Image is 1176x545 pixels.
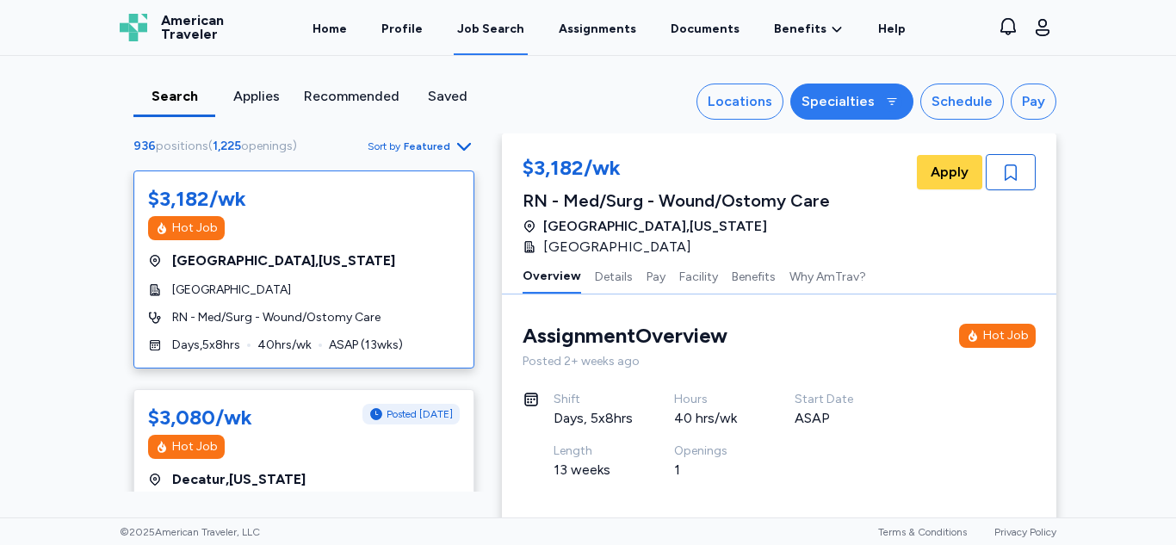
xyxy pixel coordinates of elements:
[257,337,312,354] span: 40 hrs/wk
[172,220,218,237] div: Hot Job
[931,162,969,183] span: Apply
[457,21,524,38] div: Job Search
[917,155,982,189] button: Apply
[161,14,224,41] span: American Traveler
[932,91,993,112] div: Schedule
[696,84,783,120] button: Locations
[1011,84,1056,120] button: Pay
[554,460,633,480] div: 13 weeks
[543,216,767,237] span: [GEOGRAPHIC_DATA] , [US_STATE]
[133,139,156,153] span: 936
[387,407,453,421] span: Posted [DATE]
[774,21,826,38] span: Benefits
[404,139,450,153] span: Featured
[554,408,633,429] div: Days, 5x8hrs
[304,86,399,107] div: Recommended
[679,257,718,294] button: Facility
[795,391,874,408] div: Start Date
[213,139,241,153] span: 1,225
[222,86,290,107] div: Applies
[156,139,208,153] span: positions
[148,404,252,431] div: $3,080/wk
[329,337,403,354] span: ASAP ( 13 wks)
[523,154,830,185] div: $3,182/wk
[172,309,381,326] span: RN - Med/Surg - Wound/Ostomy Care
[774,21,844,38] a: Benefits
[241,139,293,153] span: openings
[172,282,291,299] span: [GEOGRAPHIC_DATA]
[674,391,753,408] div: Hours
[789,257,866,294] button: Why AmTrav?
[543,237,691,257] span: [GEOGRAPHIC_DATA]
[148,185,246,213] div: $3,182/wk
[554,443,633,460] div: Length
[802,91,875,112] div: Specialties
[368,139,400,153] span: Sort by
[523,322,727,350] div: Assignment Overview
[120,14,147,41] img: Logo
[172,469,306,490] span: Decatur , [US_STATE]
[1022,91,1045,112] div: Pay
[120,525,260,539] span: © 2025 American Traveler, LLC
[732,257,776,294] button: Benefits
[172,438,218,455] div: Hot Job
[413,86,481,107] div: Saved
[523,257,581,294] button: Overview
[647,257,665,294] button: Pay
[674,460,753,480] div: 1
[133,138,304,155] div: ( )
[674,408,753,429] div: 40 hrs/wk
[172,337,240,354] span: Days , 5 x 8 hrs
[368,136,474,157] button: Sort byFeatured
[708,91,772,112] div: Locations
[795,408,874,429] div: ASAP
[454,2,528,55] a: Job Search
[523,189,830,213] div: RN - Med/Surg - Wound/Ostomy Care
[554,391,633,408] div: Shift
[790,84,913,120] button: Specialties
[994,526,1056,538] a: Privacy Policy
[140,86,208,107] div: Search
[878,526,967,538] a: Terms & Conditions
[983,327,1029,344] div: Hot Job
[920,84,1004,120] button: Schedule
[595,257,633,294] button: Details
[523,353,1036,370] div: Posted 2+ weeks ago
[674,443,753,460] div: Openings
[172,251,395,271] span: [GEOGRAPHIC_DATA] , [US_STATE]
